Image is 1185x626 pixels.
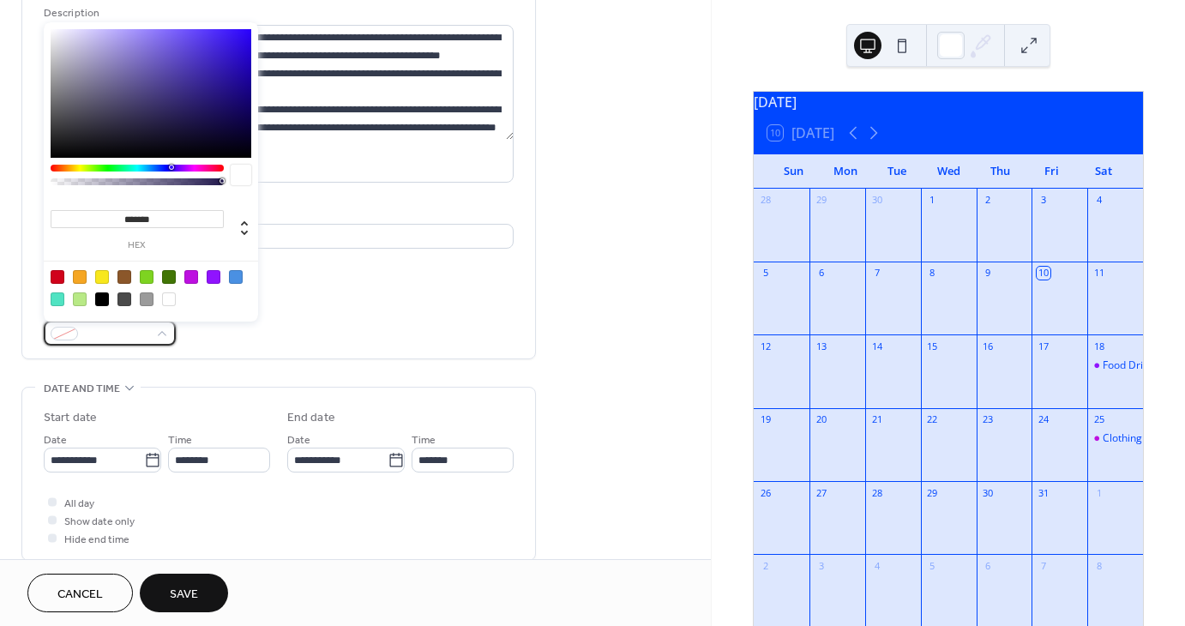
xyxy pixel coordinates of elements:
[140,270,153,284] div: #7ED321
[1026,154,1077,189] div: Fri
[44,380,120,398] span: Date and time
[767,154,819,189] div: Sun
[982,413,995,426] div: 23
[1087,431,1143,446] div: Clothing Giveaway
[27,574,133,612] button: Cancel
[229,270,243,284] div: #4A90E2
[1037,559,1050,572] div: 7
[44,4,510,22] div: Description
[1092,413,1105,426] div: 25
[1037,340,1050,352] div: 17
[926,340,939,352] div: 15
[982,486,995,499] div: 30
[170,586,198,604] span: Save
[815,413,827,426] div: 20
[759,559,772,572] div: 2
[1092,486,1105,499] div: 1
[926,267,939,280] div: 8
[51,270,64,284] div: #D0021B
[926,194,939,207] div: 1
[1037,267,1050,280] div: 10
[926,413,939,426] div: 22
[73,270,87,284] div: #F5A623
[1103,358,1154,373] div: Food Drive
[1078,154,1129,189] div: Sat
[815,486,827,499] div: 27
[1092,194,1105,207] div: 4
[44,203,510,221] div: Location
[162,292,176,306] div: #FFFFFF
[982,194,995,207] div: 2
[759,413,772,426] div: 19
[815,194,827,207] div: 29
[815,559,827,572] div: 3
[974,154,1026,189] div: Thu
[1037,194,1050,207] div: 3
[184,270,198,284] div: #BD10E0
[162,270,176,284] div: #417505
[870,267,883,280] div: 7
[926,559,939,572] div: 5
[44,409,97,427] div: Start date
[870,340,883,352] div: 14
[759,486,772,499] div: 26
[51,241,224,250] label: hex
[871,154,923,189] div: Tue
[982,267,995,280] div: 9
[759,340,772,352] div: 12
[759,194,772,207] div: 28
[870,413,883,426] div: 21
[95,292,109,306] div: #000000
[64,495,94,513] span: All day
[1037,486,1050,499] div: 31
[926,486,939,499] div: 29
[117,292,131,306] div: #4A4A4A
[1037,413,1050,426] div: 24
[870,559,883,572] div: 4
[287,409,335,427] div: End date
[207,270,220,284] div: #9013FE
[815,267,827,280] div: 6
[117,270,131,284] div: #8B572A
[140,292,153,306] div: #9B9B9B
[73,292,87,306] div: #B8E986
[57,586,103,604] span: Cancel
[815,340,827,352] div: 13
[982,340,995,352] div: 16
[870,486,883,499] div: 28
[1092,559,1105,572] div: 8
[168,431,192,449] span: Time
[982,559,995,572] div: 6
[870,194,883,207] div: 30
[95,270,109,284] div: #F8E71C
[1092,340,1105,352] div: 18
[51,292,64,306] div: #50E3C2
[140,574,228,612] button: Save
[44,431,67,449] span: Date
[819,154,870,189] div: Mon
[287,431,310,449] span: Date
[754,92,1143,112] div: [DATE]
[759,267,772,280] div: 5
[923,154,974,189] div: Wed
[64,531,129,549] span: Hide end time
[1092,267,1105,280] div: 11
[1087,358,1143,373] div: Food Drive
[64,513,135,531] span: Show date only
[412,431,436,449] span: Time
